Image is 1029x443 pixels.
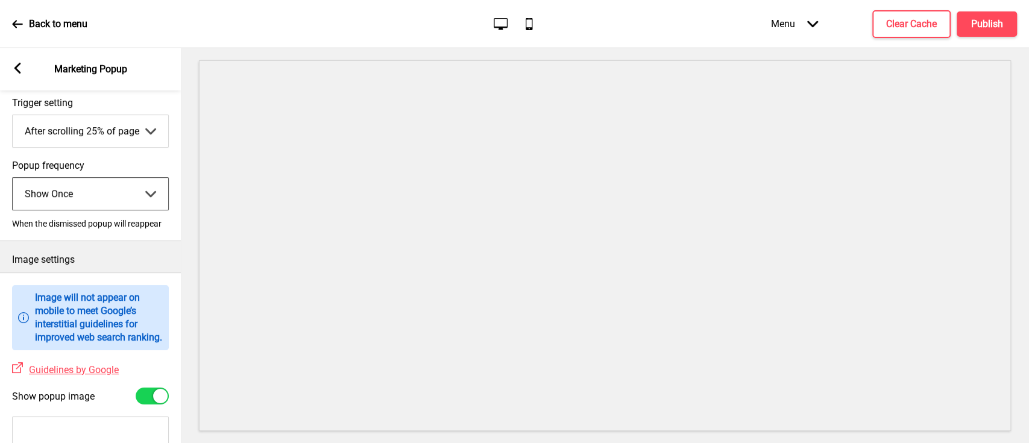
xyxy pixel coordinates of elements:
[12,391,95,402] label: Show popup image
[971,17,1003,31] h4: Publish
[54,63,127,76] p: Marketing Popup
[12,219,169,228] p: When the dismissed popup will reappear
[12,8,87,40] a: Back to menu
[12,97,169,108] label: Trigger setting
[872,10,951,38] button: Clear Cache
[12,253,169,266] p: Image settings
[12,160,169,171] label: Popup frequency
[957,11,1017,37] button: Publish
[886,17,937,31] h4: Clear Cache
[35,291,163,344] p: Image will not appear on mobile to meet Google’s interstitial guidelines for improved web search ...
[759,6,830,42] div: Menu
[29,364,119,375] span: Guidelines by Google
[23,364,119,375] a: Guidelines by Google
[29,17,87,31] p: Back to menu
